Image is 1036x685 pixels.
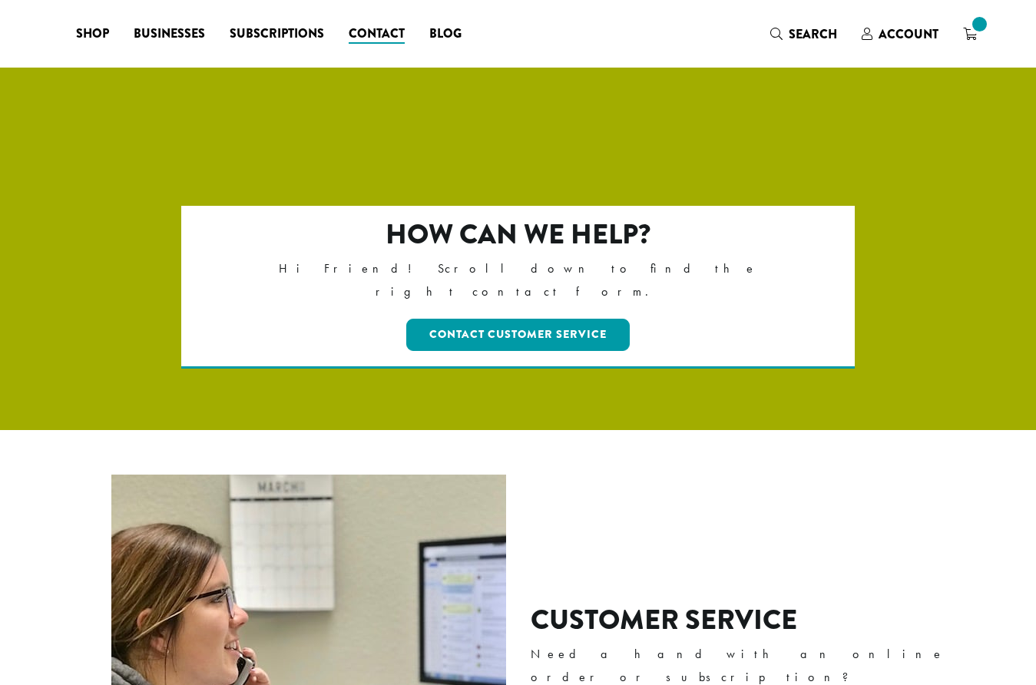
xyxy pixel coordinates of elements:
[531,604,968,637] h2: Customer Service
[758,22,849,47] a: Search
[76,25,109,44] span: Shop
[429,25,462,44] span: Blog
[247,257,789,303] p: Hi Friend! Scroll down to find the right contact form.
[217,22,336,46] a: Subscriptions
[121,22,217,46] a: Businesses
[134,25,205,44] span: Businesses
[417,22,474,46] a: Blog
[64,22,121,46] a: Shop
[336,22,417,46] a: Contact
[879,25,938,43] span: Account
[849,22,951,47] a: Account
[789,25,837,43] span: Search
[230,25,324,44] span: Subscriptions
[247,218,789,251] h2: How can we help?
[406,319,630,351] a: Contact Customer Service
[349,25,405,44] span: Contact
